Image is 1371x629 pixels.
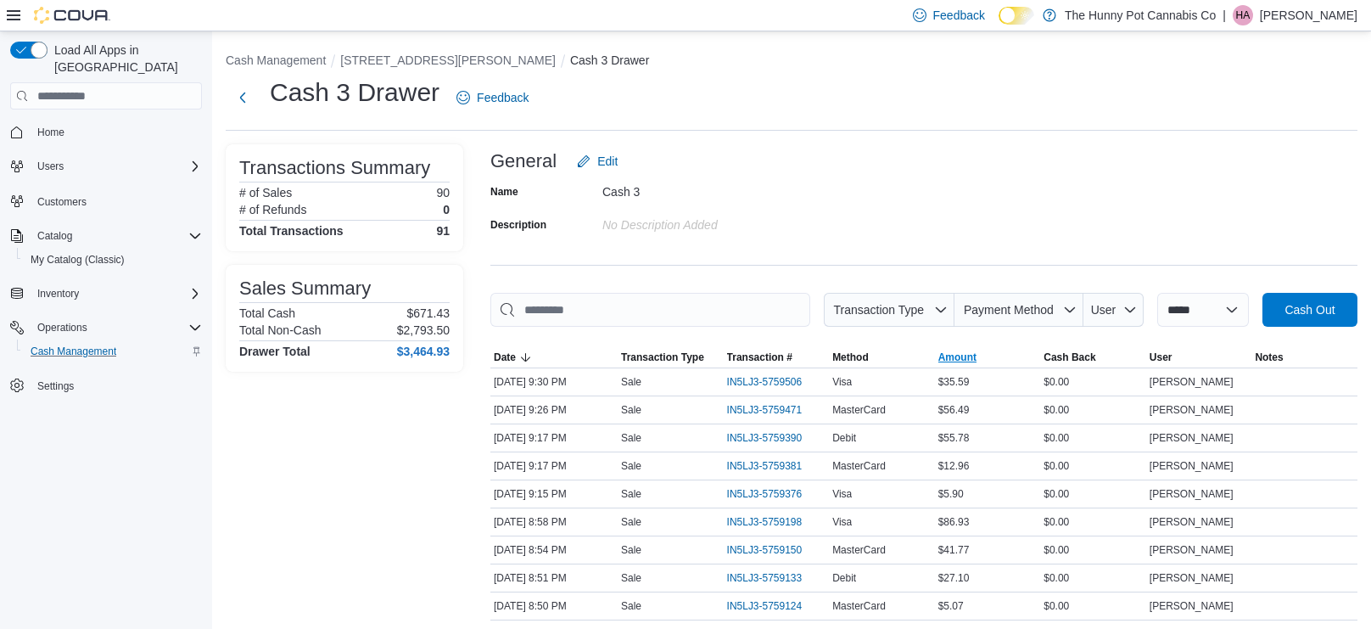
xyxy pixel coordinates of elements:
span: $5.90 [938,487,964,501]
p: Sale [621,431,641,445]
div: [DATE] 9:17 PM [490,428,618,448]
div: Hanna Anderson [1233,5,1253,25]
span: [PERSON_NAME] [1150,403,1234,417]
span: $56.49 [938,403,970,417]
span: Feedback [477,89,529,106]
button: Payment Method [954,293,1083,327]
h3: Sales Summary [239,278,371,299]
span: [PERSON_NAME] [1150,515,1234,529]
span: [PERSON_NAME] [1150,571,1234,585]
span: Transaction Type [621,351,704,364]
span: $35.59 [938,375,970,389]
button: Users [3,154,209,178]
button: [STREET_ADDRESS][PERSON_NAME] [340,53,556,67]
span: Cash Management [31,345,116,358]
button: Catalog [31,226,79,246]
span: Users [37,160,64,173]
button: IN5LJ3-5759133 [727,568,820,588]
span: Transaction Type [833,303,924,317]
p: Sale [621,459,641,473]
span: [PERSON_NAME] [1150,375,1234,389]
span: Date [494,351,516,364]
div: $0.00 [1040,372,1146,392]
span: Operations [31,317,202,338]
button: Method [829,347,935,368]
button: Cash Out [1262,293,1357,327]
div: $0.00 [1040,456,1146,476]
button: IN5LJ3-5759376 [727,484,820,504]
div: [DATE] 9:26 PM [490,400,618,420]
span: MasterCard [832,543,886,557]
button: IN5LJ3-5759506 [727,372,820,392]
span: $12.96 [938,459,970,473]
button: Users [31,156,70,177]
span: User [1091,303,1116,317]
a: Customers [31,192,93,212]
h1: Cash 3 Drawer [270,76,439,110]
p: Sale [621,571,641,585]
div: $0.00 [1040,400,1146,420]
div: [DATE] 8:51 PM [490,568,618,588]
span: Home [37,126,64,139]
h4: $3,464.93 [397,345,450,358]
span: Debit [832,431,856,445]
p: $671.43 [406,306,450,320]
p: Sale [621,487,641,501]
span: Catalog [31,226,202,246]
div: [DATE] 8:58 PM [490,512,618,532]
div: [DATE] 8:54 PM [490,540,618,560]
span: HA [1236,5,1251,25]
p: 90 [436,186,450,199]
img: Cova [34,7,110,24]
button: IN5LJ3-5759471 [727,400,820,420]
p: [PERSON_NAME] [1260,5,1357,25]
p: $2,793.50 [397,323,450,337]
span: IN5LJ3-5759376 [727,487,803,501]
span: IN5LJ3-5759381 [727,459,803,473]
a: Home [31,122,71,143]
button: Cash 3 Drawer [570,53,649,67]
span: $86.93 [938,515,970,529]
label: Name [490,185,518,199]
span: $41.77 [938,543,970,557]
button: Cash Management [17,340,209,363]
nav: Complex example [10,113,202,442]
h4: 91 [436,224,450,238]
span: $55.78 [938,431,970,445]
span: IN5LJ3-5759124 [727,599,803,613]
p: 0 [443,203,450,216]
span: Feedback [933,7,985,24]
button: Transaction Type [824,293,954,327]
button: Inventory [31,284,86,304]
span: MasterCard [832,599,886,613]
p: | [1223,5,1226,25]
h3: General [490,151,557,171]
span: $5.07 [938,599,964,613]
span: Home [31,121,202,143]
div: $0.00 [1040,540,1146,560]
span: IN5LJ3-5759198 [727,515,803,529]
div: $0.00 [1040,596,1146,616]
span: Cash Management [24,341,202,362]
span: IN5LJ3-5759471 [727,403,803,417]
p: The Hunny Pot Cannabis Co [1065,5,1216,25]
span: Users [31,156,202,177]
span: [PERSON_NAME] [1150,431,1234,445]
span: Customers [31,190,202,211]
span: Catalog [37,229,72,243]
div: Cash 3 [602,178,830,199]
span: [PERSON_NAME] [1150,487,1234,501]
button: IN5LJ3-5759150 [727,540,820,560]
p: Sale [621,403,641,417]
div: $0.00 [1040,484,1146,504]
span: IN5LJ3-5759390 [727,431,803,445]
span: Inventory [37,287,79,300]
label: Description [490,218,546,232]
p: Sale [621,375,641,389]
span: Visa [832,515,852,529]
div: [DATE] 9:30 PM [490,372,618,392]
button: Cash Back [1040,347,1146,368]
span: User [1150,351,1172,364]
span: Cash Out [1284,301,1335,318]
button: Notes [1251,347,1357,368]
